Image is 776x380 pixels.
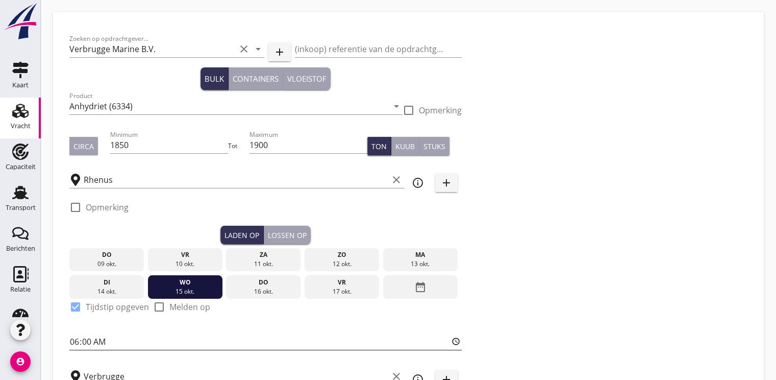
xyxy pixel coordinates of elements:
[229,278,298,287] div: do
[307,287,377,296] div: 17 okt.
[6,245,35,252] div: Berichten
[110,137,229,153] input: Minimum
[367,137,391,155] button: Ton
[150,287,219,296] div: 15 okt.
[412,177,424,189] i: info_outline
[295,41,461,57] input: (inkoop) referentie van de opdrachtgever
[86,202,129,212] label: Opmerking
[273,46,286,58] i: add
[201,67,229,90] button: Bulk
[249,137,368,153] input: Maximum
[423,141,445,152] div: Stuks
[12,82,29,88] div: Kaart
[238,43,250,55] i: clear
[72,278,141,287] div: di
[86,302,149,312] label: Tijdstip opgeven
[72,259,141,269] div: 09 okt.
[2,3,39,40] img: logo-small.a267ee39.svg
[252,43,264,55] i: arrow_drop_down
[307,278,377,287] div: vr
[390,100,403,112] i: arrow_drop_down
[440,177,453,189] i: add
[228,141,249,151] div: Tot
[371,141,387,152] div: Ton
[229,250,298,259] div: za
[69,137,98,155] button: Circa
[6,204,36,211] div: Transport
[391,137,419,155] button: Kuub
[233,73,279,85] div: Containers
[229,67,283,90] button: Containers
[268,230,307,241] div: Lossen op
[307,259,377,269] div: 12 okt.
[6,163,36,170] div: Capaciteit
[150,250,219,259] div: vr
[84,172,388,188] input: Laadplaats
[307,250,377,259] div: zo
[73,141,94,152] div: Circa
[386,250,455,259] div: ma
[169,302,210,312] label: Melden op
[395,141,415,152] div: Kuub
[414,278,427,296] i: date_range
[69,98,388,114] input: Product
[224,230,259,241] div: Laden op
[386,259,455,269] div: 13 okt.
[419,137,449,155] button: Stuks
[10,286,31,293] div: Relatie
[264,226,311,244] button: Lossen op
[220,226,264,244] button: Laden op
[150,278,219,287] div: wo
[150,259,219,269] div: 10 okt.
[229,259,298,269] div: 11 okt.
[10,351,31,372] i: account_circle
[283,67,331,90] button: Vloeistof
[69,41,236,57] input: Zoeken op opdrachtgever...
[390,174,403,186] i: clear
[72,250,141,259] div: do
[229,287,298,296] div: 16 okt.
[72,287,141,296] div: 14 okt.
[11,123,31,129] div: Vracht
[419,105,462,115] label: Opmerking
[205,73,224,85] div: Bulk
[287,73,327,85] div: Vloeistof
